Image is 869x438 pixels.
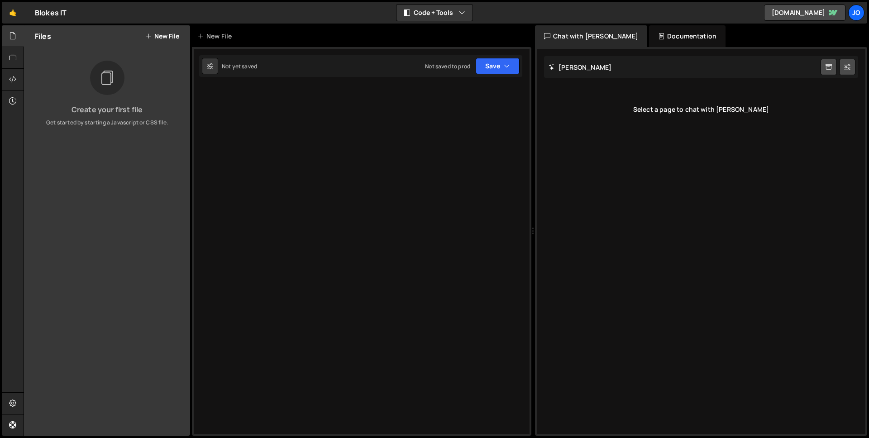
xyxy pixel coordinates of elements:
[549,63,611,71] h2: [PERSON_NAME]
[145,33,179,40] button: New File
[396,5,473,21] button: Code + Tools
[35,7,67,18] div: Blokes IT
[476,58,520,74] button: Save
[544,91,858,128] div: Select a page to chat with [PERSON_NAME]
[35,31,51,41] h2: Files
[197,32,235,41] div: New File
[222,62,257,70] div: Not yet saved
[848,5,864,21] a: Jo
[535,25,647,47] div: Chat with [PERSON_NAME]
[31,106,183,113] h3: Create your first file
[649,25,726,47] div: Documentation
[2,2,24,24] a: 🤙
[425,62,470,70] div: Not saved to prod
[31,119,183,127] p: Get started by starting a Javascript or CSS file.
[764,5,845,21] a: [DOMAIN_NAME]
